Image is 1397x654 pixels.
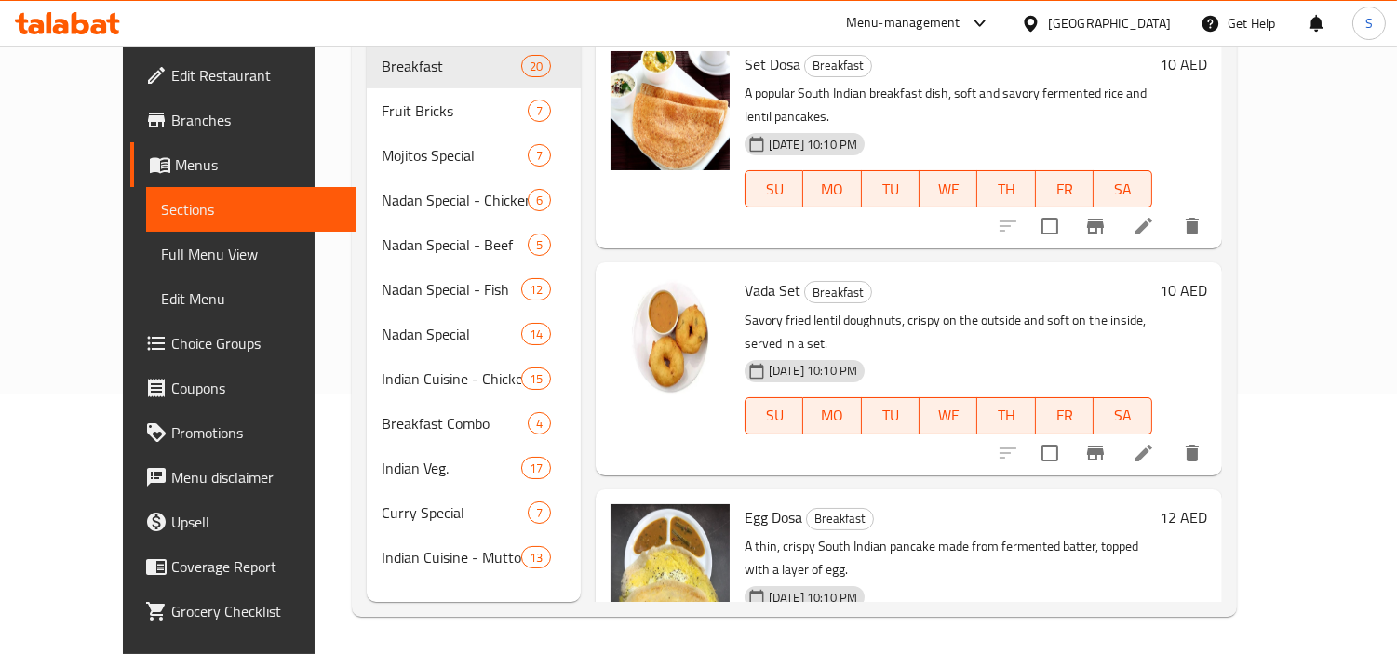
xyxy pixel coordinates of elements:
button: MO [803,397,861,434]
a: Edit menu item [1133,215,1155,237]
p: A thin, crispy South Indian pancake made from fermented batter, topped with a layer of egg. [745,535,1152,581]
span: SU [753,176,796,203]
span: 12 [522,281,550,299]
span: Indian Cuisine - Chicken [382,367,520,390]
span: Coverage Report [171,555,342,578]
span: Mojitos Special [382,144,527,167]
div: Nadan Special - Chicken6 [367,178,581,222]
div: Indian Cuisine - Mutton Meat13 [367,535,581,580]
span: Choice Groups [171,332,342,354]
div: Breakfast [804,55,872,77]
span: Breakfast [807,508,873,529]
span: Breakfast [382,55,520,77]
span: 7 [529,147,550,165]
span: WE [927,176,970,203]
span: MO [811,402,853,429]
span: Full Menu View [161,243,342,265]
span: Edit Menu [161,287,342,310]
button: SA [1094,170,1151,207]
div: items [521,323,551,345]
span: Menus [175,153,342,176]
span: Grocery Checklist [171,600,342,622]
span: S [1365,13,1373,33]
span: SA [1101,402,1144,429]
span: TU [869,176,912,203]
span: 17 [522,460,550,477]
div: Nadan Special - Fish12 [367,267,581,312]
div: items [521,278,551,300]
button: delete [1170,204,1215,248]
div: items [528,412,551,434]
span: [DATE] 10:10 PM [761,136,865,153]
span: Curry Special [382,501,527,524]
div: Breakfast Combo4 [367,401,581,446]
button: TU [862,170,920,207]
span: Vada Set [745,276,800,304]
span: Indian Veg. [382,457,520,479]
span: Nadan Special - Chicken [382,189,527,211]
div: items [521,546,551,568]
div: items [528,189,551,211]
h6: 12 AED [1160,504,1207,530]
a: Menu disclaimer [130,455,356,500]
a: Branches [130,98,356,142]
a: Choice Groups [130,321,356,366]
span: SA [1101,176,1144,203]
img: Egg Dosa [611,504,730,623]
a: Promotions [130,410,356,455]
span: Nadan Special - Fish [382,278,520,300]
div: Indian Veg.17 [367,446,581,490]
span: 7 [529,504,550,522]
p: A popular South Indian breakfast dish, soft and savory fermented rice and lentil pancakes. [745,82,1152,128]
span: Select to update [1030,434,1069,473]
button: Branch-specific-item [1073,204,1118,248]
span: 4 [529,415,550,433]
a: Edit Menu [146,276,356,321]
span: Egg Dosa [745,503,802,531]
button: TH [977,397,1035,434]
button: FR [1036,170,1094,207]
div: [GEOGRAPHIC_DATA] [1048,13,1171,33]
div: Menu-management [846,12,960,34]
span: Promotions [171,421,342,444]
div: Breakfast Combo [382,412,527,434]
span: Sections [161,198,342,220]
span: Menu disclaimer [171,466,342,488]
span: Set Dosa [745,50,800,78]
button: SU [745,170,803,207]
button: FR [1036,397,1094,434]
span: Nadan Special - Beef [382,234,527,256]
div: Nadan Special [382,323,520,345]
span: TU [869,402,912,429]
span: 15 [522,370,550,388]
span: Breakfast [805,55,871,76]
span: TH [985,176,1028,203]
span: 20 [522,58,550,75]
div: Nadan Special - Beef5 [367,222,581,267]
span: 7 [529,102,550,120]
span: Branches [171,109,342,131]
span: 5 [529,236,550,254]
h6: 10 AED [1160,277,1207,303]
a: Coupons [130,366,356,410]
button: SA [1094,397,1151,434]
a: Edit menu item [1133,442,1155,464]
a: Grocery Checklist [130,589,356,634]
span: Breakfast [805,282,871,303]
span: 14 [522,326,550,343]
div: items [521,457,551,479]
a: Edit Restaurant [130,53,356,98]
a: Menus [130,142,356,187]
div: items [528,144,551,167]
div: items [521,55,551,77]
span: 13 [522,549,550,567]
span: Indian Cuisine - Mutton Meat [382,546,520,568]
